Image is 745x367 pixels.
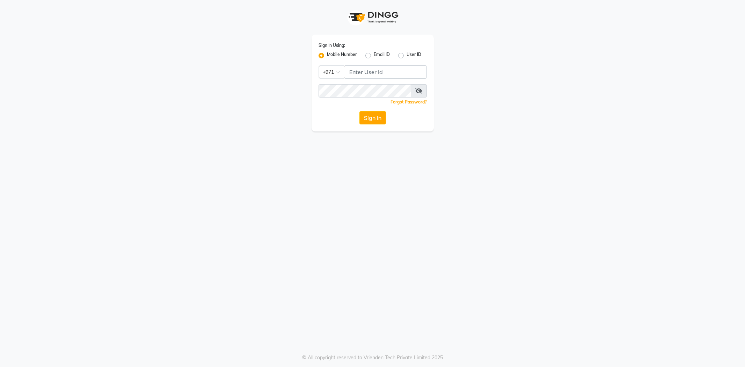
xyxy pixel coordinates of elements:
label: Email ID [374,51,390,60]
input: Username [345,65,427,79]
label: User ID [407,51,421,60]
label: Sign In Using: [319,42,345,49]
input: Username [319,84,411,98]
img: logo1.svg [345,7,401,28]
label: Mobile Number [327,51,357,60]
a: Forgot Password? [390,99,427,105]
button: Sign In [359,111,386,124]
